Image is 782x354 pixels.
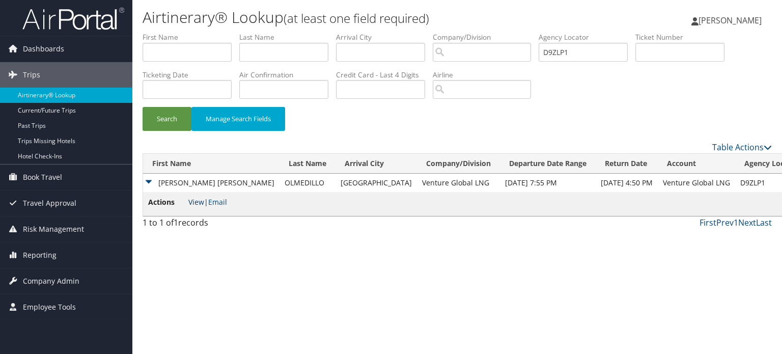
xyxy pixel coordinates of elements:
td: [GEOGRAPHIC_DATA] [336,174,417,192]
a: 1 [734,217,738,228]
span: 1 [174,217,178,228]
th: Last Name: activate to sort column ascending [280,154,336,174]
img: airportal-logo.png [22,7,124,31]
td: [DATE] 7:55 PM [500,174,596,192]
label: Company/Division [433,32,539,42]
td: Venture Global LNG [658,174,735,192]
span: Book Travel [23,165,62,190]
h1: Airtinerary® Lookup [143,7,562,28]
span: Trips [23,62,40,88]
a: Last [756,217,772,228]
span: Reporting [23,242,57,268]
a: Next [738,217,756,228]
label: Credit Card - Last 4 Digits [336,70,433,80]
th: Account: activate to sort column ascending [658,154,735,174]
a: [PERSON_NAME] [691,5,772,36]
a: Prev [716,217,734,228]
div: 1 to 1 of records [143,216,289,234]
label: Ticketing Date [143,70,239,80]
label: Arrival City [336,32,433,42]
button: Manage Search Fields [191,107,285,131]
label: Agency Locator [539,32,635,42]
th: Arrival City: activate to sort column ascending [336,154,417,174]
td: [DATE] 4:50 PM [596,174,658,192]
a: View [188,197,204,207]
label: Last Name [239,32,336,42]
span: [PERSON_NAME] [699,15,762,26]
span: Risk Management [23,216,84,242]
label: Ticket Number [635,32,732,42]
a: Table Actions [712,142,772,153]
th: Company/Division [417,154,500,174]
label: Air Confirmation [239,70,336,80]
td: OLMEDILLO [280,174,336,192]
td: [PERSON_NAME] [PERSON_NAME] [143,174,280,192]
span: Company Admin [23,268,79,294]
span: Employee Tools [23,294,76,320]
label: First Name [143,32,239,42]
label: Airline [433,70,539,80]
small: (at least one field required) [284,10,429,26]
span: Travel Approval [23,190,76,216]
th: First Name: activate to sort column ascending [143,154,280,174]
th: Departure Date Range: activate to sort column ascending [500,154,596,174]
th: Return Date: activate to sort column ascending [596,154,658,174]
button: Search [143,107,191,131]
a: First [700,217,716,228]
span: Actions [148,197,186,208]
span: Dashboards [23,36,64,62]
td: Venture Global LNG [417,174,500,192]
a: Email [208,197,227,207]
span: | [188,197,227,207]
